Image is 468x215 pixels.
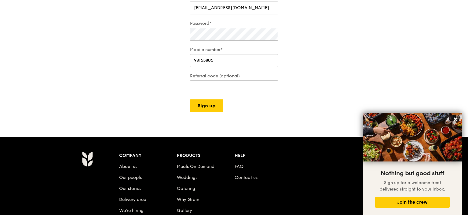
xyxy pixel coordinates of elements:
[177,186,195,191] a: Catering
[375,197,450,208] button: Join the crew
[381,170,444,177] span: Nothing but good stuff
[363,113,462,161] img: DSC07876-Edit02-Large.jpeg
[235,175,258,180] a: Contact us
[177,164,214,169] a: Meals On Demand
[380,180,445,192] span: Sign up for a welcome treat delivered straight to your inbox.
[235,164,243,169] a: FAQ
[119,151,177,160] div: Company
[190,47,278,53] label: Mobile number*
[82,151,93,167] img: Grain
[119,175,142,180] a: Our people
[451,114,460,124] button: Close
[177,208,192,213] a: Gallery
[177,151,235,160] div: Products
[177,175,197,180] a: Weddings
[190,99,223,112] button: Sign up
[177,197,199,202] a: Why Grain
[190,20,278,27] label: Password*
[119,164,137,169] a: About us
[119,197,146,202] a: Delivery area
[190,73,278,79] label: Referral code (optional)
[119,208,144,213] a: We’re hiring
[235,151,292,160] div: Help
[119,186,141,191] a: Our stories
